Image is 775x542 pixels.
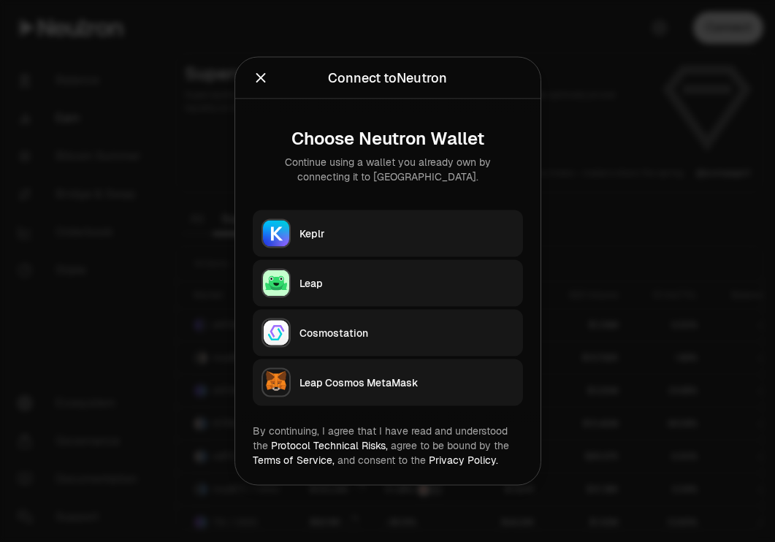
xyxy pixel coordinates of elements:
button: CosmostationCosmostation [253,310,523,356]
a: Privacy Policy. [429,454,498,467]
div: Keplr [299,226,514,241]
button: KeplrKeplr [253,210,523,257]
div: Choose Neutron Wallet [264,129,511,149]
div: Leap [299,276,514,291]
button: Close [253,68,269,88]
div: By continuing, I agree that I have read and understood the agree to be bound by the and consent t... [253,424,523,467]
div: Leap Cosmos MetaMask [299,375,514,390]
div: Continue using a wallet you already own by connecting it to [GEOGRAPHIC_DATA]. [264,155,511,184]
a: Terms of Service, [253,454,335,467]
img: Cosmostation [263,320,289,346]
img: Leap [263,270,289,297]
img: Keplr [263,221,289,247]
button: Leap Cosmos MetaMaskLeap Cosmos MetaMask [253,359,523,406]
button: LeapLeap [253,260,523,307]
div: Cosmostation [299,326,514,340]
img: Leap Cosmos MetaMask [263,370,289,396]
div: Connect to Neutron [328,68,447,88]
a: Protocol Technical Risks, [271,439,388,452]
